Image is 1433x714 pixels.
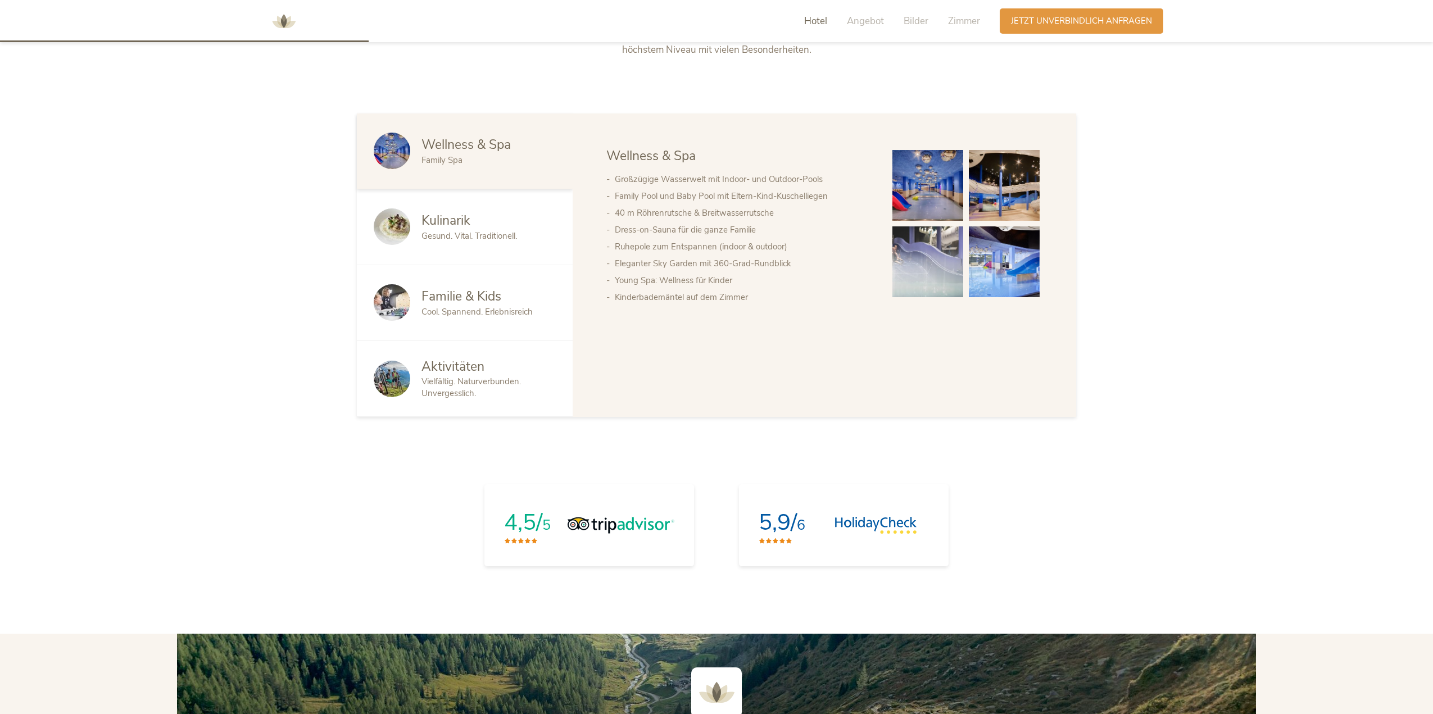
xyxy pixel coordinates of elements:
[267,17,301,25] a: AMONTI & LUNARIS Wellnessresort
[421,136,511,153] span: Wellness & Spa
[482,29,951,57] p: Wählen Sie das AMONTI & LUNARIS – Wellnessresort im facettenreichen Ahrntal für einen Familienurl...
[421,230,517,242] span: Gesund. Vital. Traditionell.
[615,204,870,221] li: 40 m Röhrenrutsche & Breitwasserrutsche
[421,212,470,229] span: Kulinarik
[421,376,521,399] span: Vielfältig. Naturverbunden. Unvergesslich.
[615,272,870,289] li: Young Spa: Wellness für Kinder
[421,306,533,317] span: Cool. Spannend. Erlebnisreich
[615,255,870,272] li: Eleganter Sky Garden mit 360-Grad-Rundblick
[804,15,827,28] span: Hotel
[267,4,301,38] img: AMONTI & LUNARIS Wellnessresort
[568,517,674,534] img: Tripadvisor
[542,516,551,535] span: 5
[421,358,484,375] span: Aktivitäten
[835,517,917,534] img: HolidayCheck
[739,484,949,566] a: 5,9/6HolidayCheck
[484,484,694,566] a: 4,5/5Tripadvisor
[615,238,870,255] li: Ruhepole zum Entspannen (indoor & outdoor)
[615,289,870,306] li: Kinderbademäntel auf dem Zimmer
[948,15,980,28] span: Zimmer
[847,15,884,28] span: Angebot
[759,507,797,538] span: 5,9/
[615,221,870,238] li: Dress-on-Sauna für die ganze Familie
[797,516,805,535] span: 6
[421,288,501,305] span: Familie & Kids
[421,154,462,166] span: Family Spa
[615,171,870,188] li: Großzügige Wasserwelt mit Indoor- und Outdoor-Pools
[606,147,696,165] span: Wellness & Spa
[904,15,928,28] span: Bilder
[615,188,870,204] li: Family Pool und Baby Pool mit Eltern-Kind-Kuschelliegen
[504,507,542,538] span: 4,5/
[1011,15,1152,27] span: Jetzt unverbindlich anfragen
